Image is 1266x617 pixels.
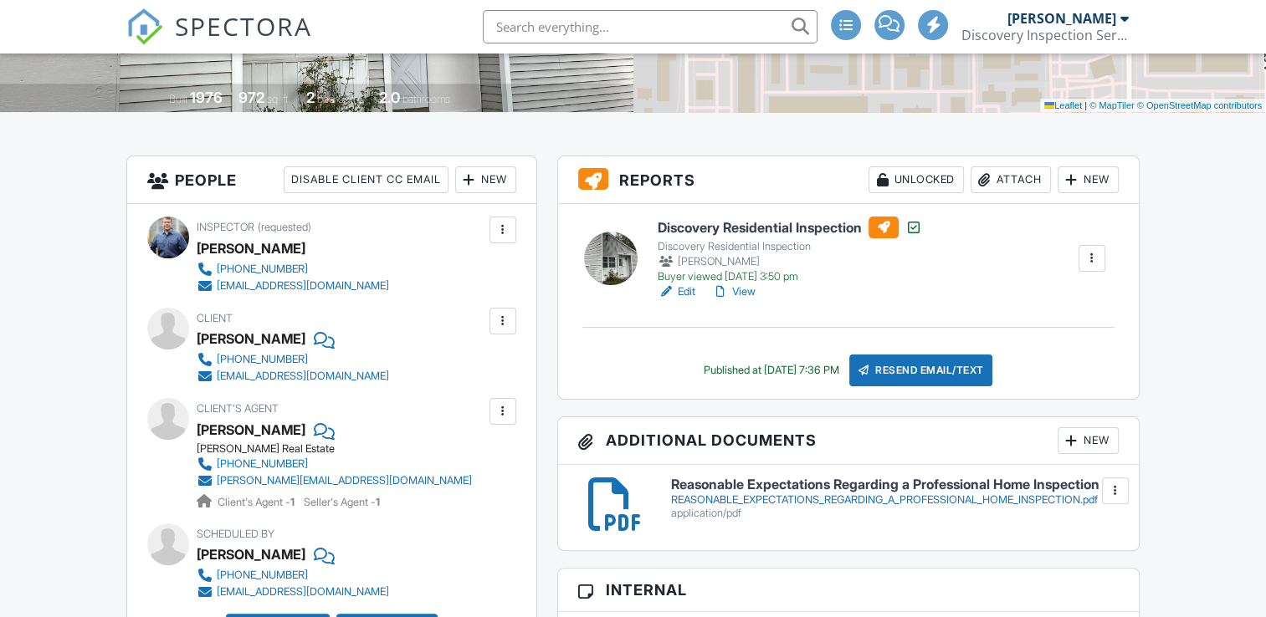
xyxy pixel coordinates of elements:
img: The Best Home Inspection Software - Spectora [126,8,163,45]
a: © OpenStreetMap contributors [1137,100,1262,110]
div: Attach [971,166,1051,193]
div: REASONABLE_EXPECTATIONS_REGARDING_A_PROFESSIONAL_HOME_INSPECTION.pdf [671,493,1118,507]
div: [PERSON_NAME] [658,253,922,270]
div: [PERSON_NAME] Real Estate [197,442,485,456]
div: 972 [238,89,264,106]
h3: Additional Documents [558,417,1139,465]
span: sq. ft. [267,93,290,105]
h3: Internal [558,569,1139,612]
div: Resend Email/Text [849,354,993,386]
span: Client's Agent - [218,496,297,508]
a: Edit [658,283,695,300]
span: Seller's Agent - [304,496,380,508]
h3: Reports [558,156,1139,204]
div: Unlocked [869,166,964,193]
a: Reasonable Expectations Regarding a Professional Home Inspection REASONABLE_EXPECTATIONS_REGARDIN... [671,477,1118,520]
h3: People [127,156,536,204]
div: Published at [DATE] 7:36 PM [704,364,839,377]
a: [PHONE_NUMBER] [197,261,389,278]
div: New [1058,427,1119,454]
span: Inspector [197,221,254,233]
span: bedrooms [317,93,363,105]
div: [EMAIL_ADDRESS][DOMAIN_NAME] [217,585,389,599]
a: [PERSON_NAME][EMAIL_ADDRESS][DOMAIN_NAME] [197,472,472,489]
div: [PERSON_NAME] [1007,10,1116,27]
a: SPECTORA [126,23,312,58]
a: [PHONE_NUMBER] [197,567,389,584]
div: New [455,166,516,193]
h6: Reasonable Expectations Regarding a Professional Home Inspection [671,477,1118,492]
div: [PHONE_NUMBER] [217,457,308,471]
div: [PHONE_NUMBER] [217,569,308,582]
strong: 1 [290,496,295,508]
a: [PHONE_NUMBER] [197,456,472,472]
div: [PERSON_NAME] [197,236,305,261]
a: [EMAIL_ADDRESS][DOMAIN_NAME] [197,278,389,294]
div: [PERSON_NAME][EMAIL_ADDRESS][DOMAIN_NAME] [217,474,472,487]
span: SPECTORA [175,8,312,43]
div: Disable Client CC Email [284,166,448,193]
div: 2.0 [379,89,400,106]
h6: Discovery Residential Inspection [658,217,922,238]
span: bathrooms [402,93,450,105]
span: | [1084,100,1087,110]
a: Leaflet [1044,100,1082,110]
a: [PERSON_NAME] [197,417,305,442]
div: [PHONE_NUMBER] [217,353,308,366]
div: Discovery Residential Inspection [658,240,922,253]
a: [PHONE_NUMBER] [197,351,389,368]
div: Discovery Inspection Services [961,27,1129,43]
a: [EMAIL_ADDRESS][DOMAIN_NAME] [197,368,389,385]
div: application/pdf [671,507,1118,520]
div: [PHONE_NUMBER] [217,263,308,276]
a: View [712,283,756,300]
span: Client [197,312,233,324]
div: [PERSON_NAME] [197,542,305,567]
a: [EMAIL_ADDRESS][DOMAIN_NAME] [197,584,389,600]
div: 1976 [190,89,223,106]
div: 2 [306,89,315,106]
div: [PERSON_NAME] [197,326,305,351]
a: Discovery Residential Inspection Discovery Residential Inspection [PERSON_NAME] Buyer viewed [DAT... [658,217,922,283]
span: Built [169,93,187,105]
div: [EMAIL_ADDRESS][DOMAIN_NAME] [217,370,389,383]
div: [EMAIL_ADDRESS][DOMAIN_NAME] [217,279,389,293]
a: © MapTiler [1089,100,1135,110]
input: Search everything... [483,10,818,43]
span: Client's Agent [197,402,279,415]
span: Scheduled By [197,528,274,540]
span: (requested) [258,221,311,233]
div: New [1058,166,1119,193]
strong: 1 [376,496,380,508]
div: Buyer viewed [DATE] 3:50 pm [658,270,922,283]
